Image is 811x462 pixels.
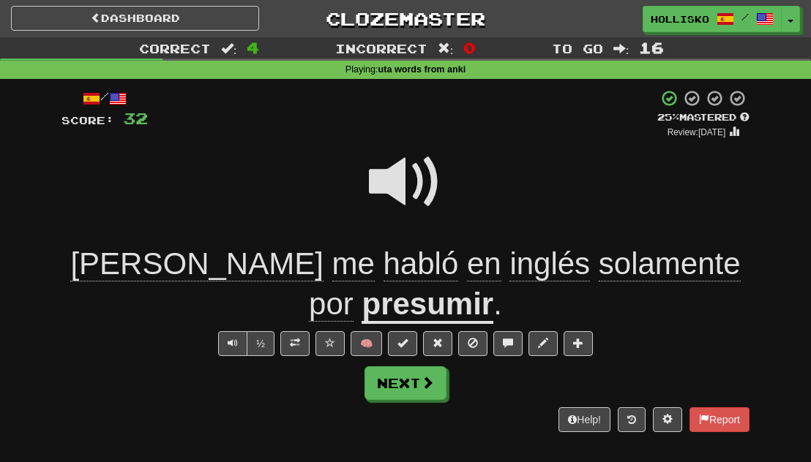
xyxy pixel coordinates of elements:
div: / [61,89,148,107]
button: Help! [558,407,610,432]
button: Set this sentence to 100% Mastered (alt+m) [388,331,417,356]
button: Play sentence audio (ctl+space) [218,331,247,356]
span: 0 [463,39,476,56]
a: Dashboard [11,6,259,31]
a: hollisko / [643,6,782,32]
button: ½ [247,331,274,356]
button: Add to collection (alt+a) [564,331,593,356]
span: 32 [123,109,148,127]
button: Ignore sentence (alt+i) [458,331,487,356]
span: 4 [247,39,259,56]
button: Toggle translation (alt+t) [280,331,310,356]
span: 16 [639,39,664,56]
span: Correct [139,41,211,56]
strong: uta words from anki [378,64,466,75]
span: : [613,42,629,55]
span: [PERSON_NAME] [70,246,323,281]
span: 25 % [657,111,679,123]
span: en [467,246,501,281]
span: : [221,42,237,55]
button: Report [689,407,750,432]
span: me [332,246,375,281]
span: : [438,42,454,55]
button: Favorite sentence (alt+f) [315,331,345,356]
button: Discuss sentence (alt+u) [493,331,523,356]
span: solamente [599,246,741,281]
span: hollisko [651,12,709,26]
span: habló [384,246,459,281]
span: To go [552,41,603,56]
span: . [493,287,502,321]
button: Next [365,366,446,400]
span: por [309,287,354,322]
small: Review: [DATE] [668,127,726,137]
a: Clozemaster [281,6,529,31]
button: Edit sentence (alt+d) [528,331,558,356]
span: / [741,12,749,22]
span: Incorrect [335,41,427,56]
button: 🧠 [351,331,382,356]
span: inglés [509,246,590,281]
div: Mastered [657,111,750,124]
span: Score: [61,114,114,126]
div: Text-to-speech controls [215,331,274,356]
button: Reset to 0% Mastered (alt+r) [423,331,452,356]
u: presumir [362,287,493,324]
button: Round history (alt+y) [618,407,646,432]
